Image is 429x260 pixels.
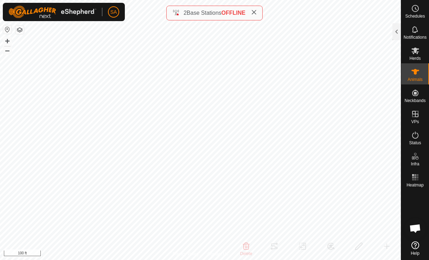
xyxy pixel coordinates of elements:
[401,239,429,258] a: Help
[3,25,12,34] button: Reset Map
[184,10,187,16] span: 2
[222,10,245,16] span: OFFLINE
[207,251,228,257] a: Contact Us
[173,251,199,257] a: Privacy Policy
[187,10,222,16] span: Base Stations
[411,120,419,124] span: VPs
[404,99,425,103] span: Neckbands
[3,46,12,55] button: –
[8,6,96,18] img: Gallagher Logo
[3,37,12,45] button: +
[15,26,24,34] button: Map Layers
[405,14,425,18] span: Schedules
[411,251,420,255] span: Help
[405,218,426,239] div: Open chat
[409,141,421,145] span: Status
[406,183,424,187] span: Heatmap
[404,35,427,39] span: Notifications
[409,56,421,61] span: Herds
[110,8,117,16] span: SA
[408,77,423,82] span: Animals
[411,162,419,166] span: Infra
